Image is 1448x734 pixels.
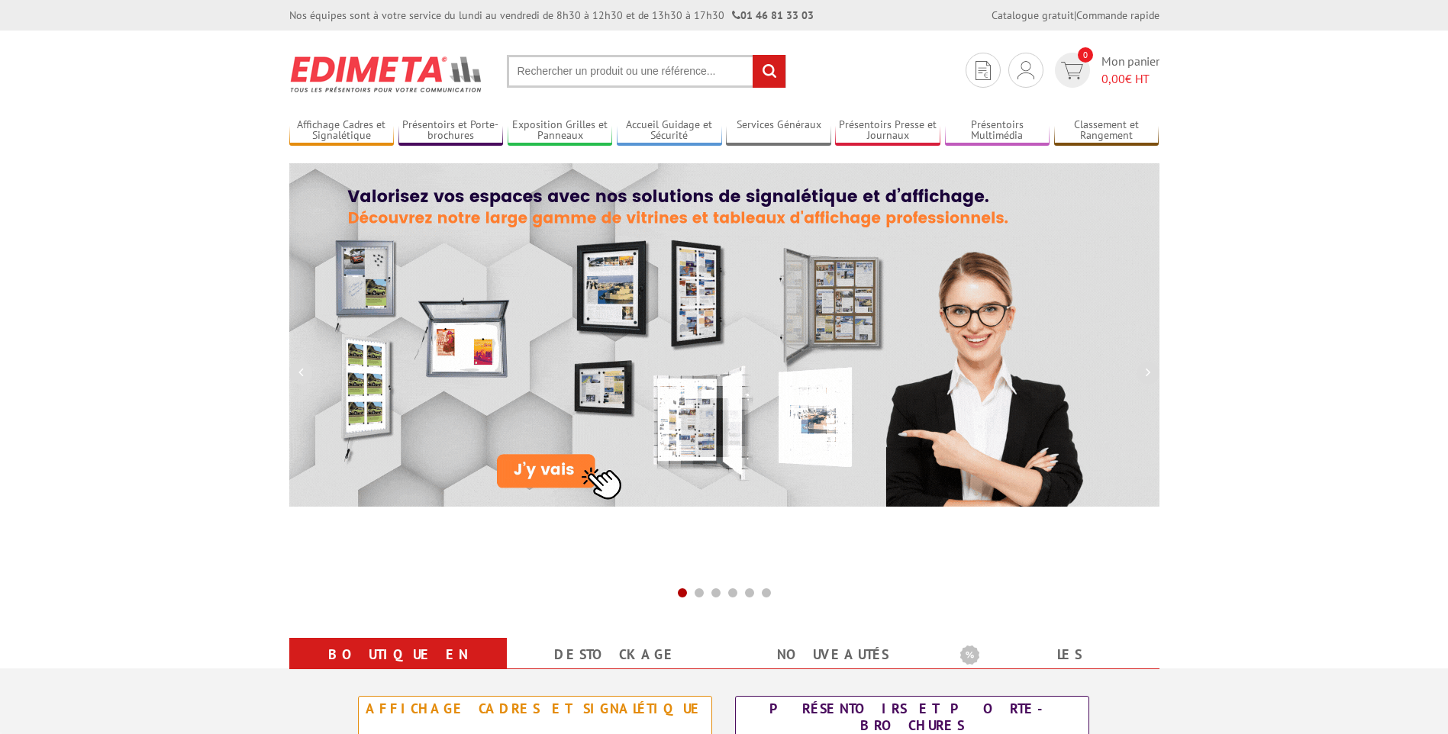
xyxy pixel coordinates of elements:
a: Catalogue gratuit [992,8,1074,22]
a: Exposition Grilles et Panneaux [508,118,613,143]
div: Présentoirs et Porte-brochures [740,700,1085,734]
div: Affichage Cadres et Signalétique [363,700,708,717]
span: € HT [1101,70,1159,88]
strong: 01 46 81 33 03 [732,8,814,22]
img: devis rapide [1061,62,1083,79]
span: 0,00 [1101,71,1125,86]
a: Destockage [525,641,706,668]
a: nouveautés [743,641,924,668]
a: Commande rapide [1076,8,1159,22]
input: Rechercher un produit ou une référence... [507,55,786,88]
a: Affichage Cadres et Signalétique [289,118,395,143]
div: Nos équipes sont à votre service du lundi au vendredi de 8h30 à 12h30 et de 13h30 à 17h30 [289,8,814,23]
img: devis rapide [976,61,991,80]
a: Présentoirs et Porte-brochures [398,118,504,143]
a: Présentoirs Multimédia [945,118,1050,143]
img: Présentoir, panneau, stand - Edimeta - PLV, affichage, mobilier bureau, entreprise [289,46,484,102]
a: Classement et Rangement [1054,118,1159,143]
input: rechercher [753,55,785,88]
a: Présentoirs Presse et Journaux [835,118,940,143]
span: Mon panier [1101,53,1159,88]
a: Accueil Guidage et Sécurité [617,118,722,143]
b: Les promotions [960,641,1151,671]
img: devis rapide [1017,61,1034,79]
span: 0 [1078,47,1093,63]
a: devis rapide 0 Mon panier 0,00€ HT [1051,53,1159,88]
div: | [992,8,1159,23]
a: Boutique en ligne [308,641,489,696]
a: Services Généraux [726,118,831,143]
a: Les promotions [960,641,1141,696]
